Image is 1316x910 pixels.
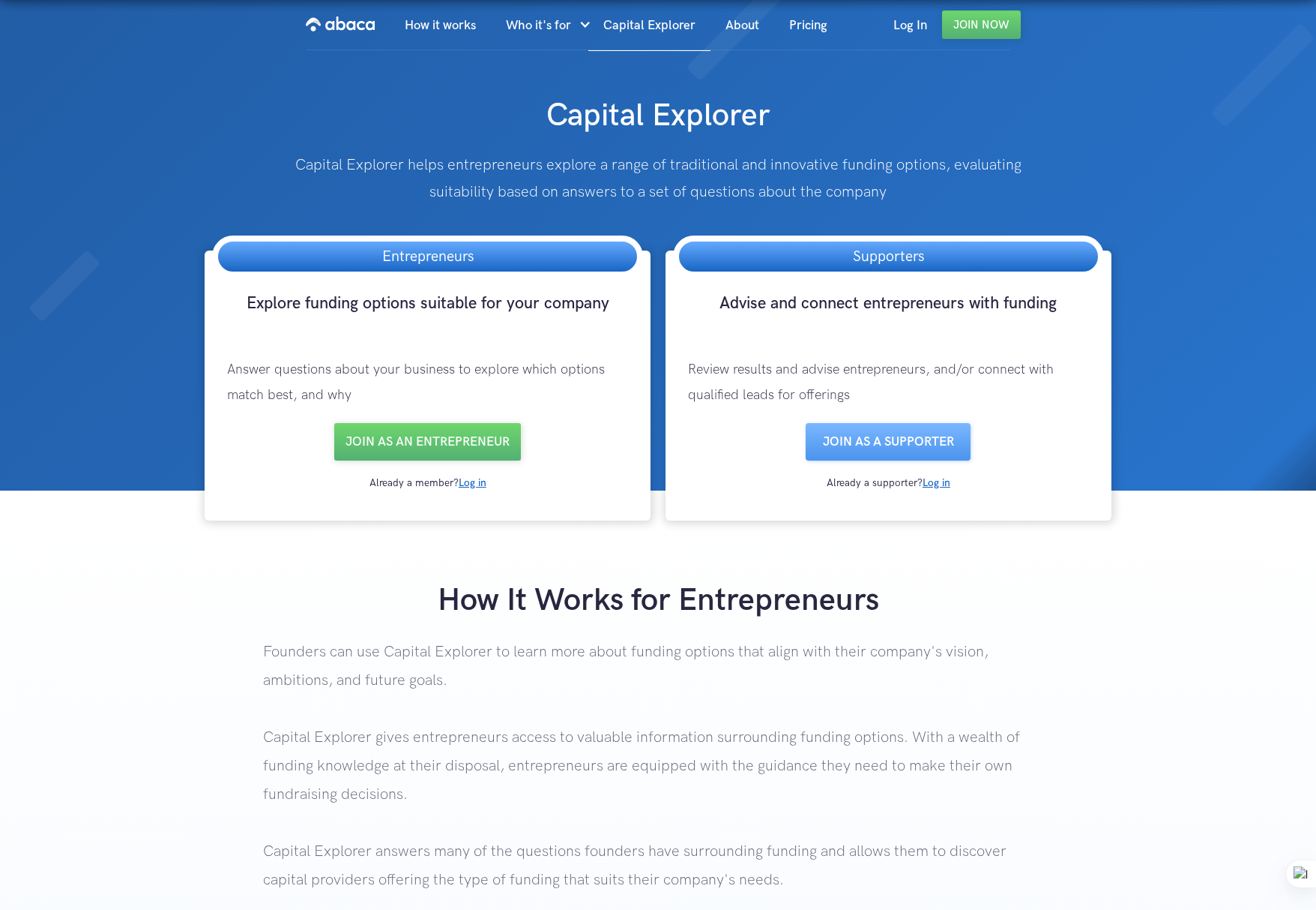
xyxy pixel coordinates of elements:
h3: Advise and connect entrepreneurs with funding [673,293,1104,342]
div: Already a supporter? [673,476,1104,491]
h3: Supporters [838,242,939,272]
h3: Entrepreneurs [367,242,489,272]
div: Already a member? [212,476,643,491]
img: Abaca logo [306,12,375,36]
a: Join Now [942,11,1021,39]
a: Join as an entrepreneur [334,423,521,461]
a: Log in [923,476,950,489]
a: Log in [459,476,486,489]
h1: Capital Explorer [329,81,987,137]
p: Answer questions about your business to explore which options match best, and why [212,342,643,423]
p: Capital Explorer helps entrepreneurs explore a range of traditional and innovative funding option... [263,152,1053,206]
a: Join as a SUPPORTER [806,423,971,461]
strong: How It Works for Entrepreneurs [438,581,879,620]
h3: Explore funding options suitable for your company [212,293,643,342]
p: Review results and advise entrepreneurs, and/or connect with qualified leads for offerings [673,342,1104,423]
